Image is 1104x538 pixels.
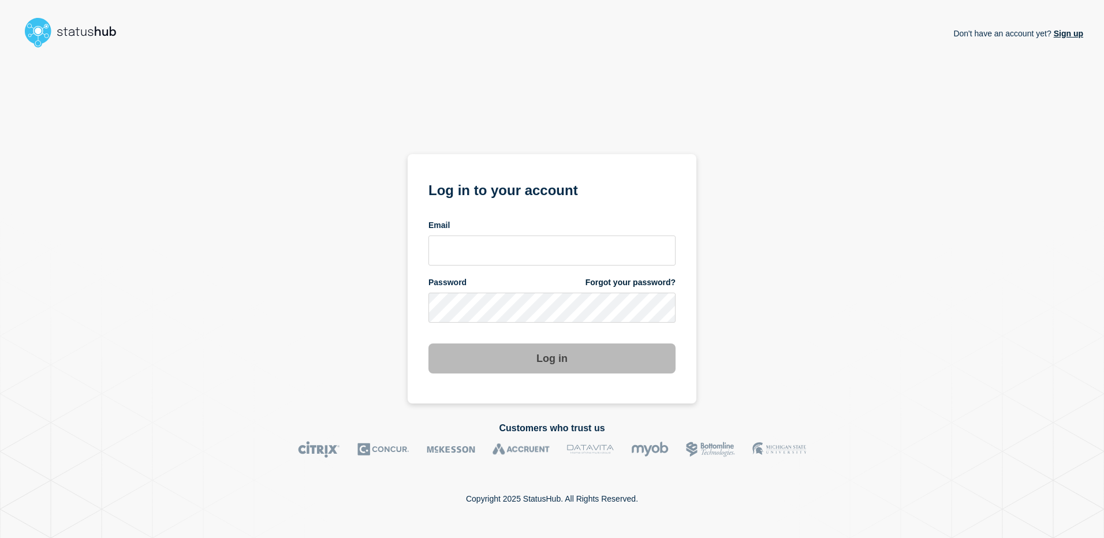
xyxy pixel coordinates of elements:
[686,441,735,458] img: Bottomline logo
[567,441,614,458] img: DataVita logo
[427,441,475,458] img: McKesson logo
[466,494,638,503] p: Copyright 2025 StatusHub. All Rights Reserved.
[493,441,550,458] img: Accruent logo
[752,441,806,458] img: MSU logo
[357,441,409,458] img: Concur logo
[428,277,467,288] span: Password
[1051,29,1083,38] a: Sign up
[428,220,450,231] span: Email
[631,441,669,458] img: myob logo
[953,20,1083,47] p: Don't have an account yet?
[585,277,676,288] a: Forgot your password?
[428,236,676,266] input: email input
[428,178,676,200] h1: Log in to your account
[21,14,130,51] img: StatusHub logo
[21,423,1083,434] h2: Customers who trust us
[428,343,676,373] button: Log in
[428,293,676,323] input: password input
[298,441,340,458] img: Citrix logo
